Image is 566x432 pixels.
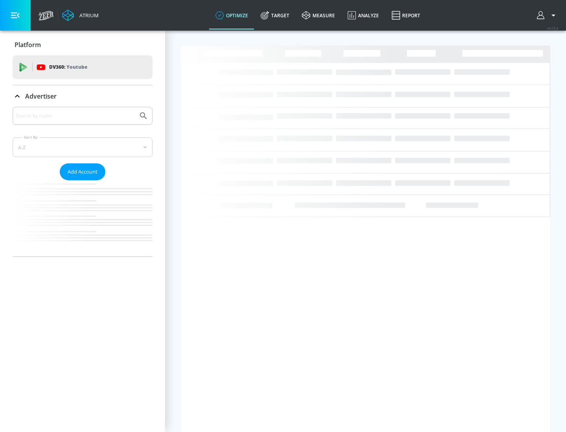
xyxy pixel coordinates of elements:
[16,111,135,121] input: Search by name
[13,180,153,256] nav: list of Advertiser
[547,26,558,30] span: v 4.25.4
[76,12,99,19] div: Atrium
[13,137,153,157] div: A-Z
[22,135,39,140] label: Sort By
[296,1,341,29] a: measure
[13,55,153,79] div: DV360: Youtube
[60,163,105,180] button: Add Account
[13,85,153,107] div: Advertiser
[49,63,87,71] p: DV360:
[13,107,153,256] div: Advertiser
[13,34,153,56] div: Platform
[385,1,426,29] a: Report
[341,1,385,29] a: Analyze
[25,92,57,101] p: Advertiser
[209,1,254,29] a: optimize
[254,1,296,29] a: Target
[68,167,97,176] span: Add Account
[62,9,99,21] a: Atrium
[15,40,41,49] p: Platform
[66,63,87,71] p: Youtube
